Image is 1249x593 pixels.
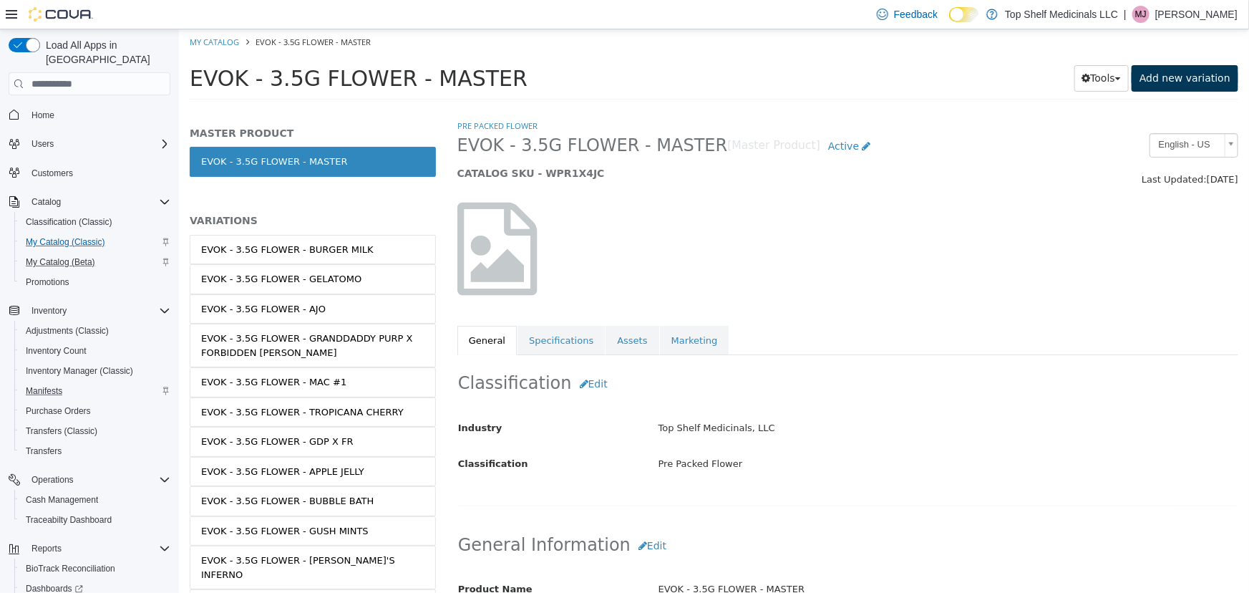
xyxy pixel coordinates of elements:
button: Home [3,104,176,125]
span: Purchase Orders [20,402,170,420]
a: Adjustments (Classic) [20,322,115,339]
div: EVOK - 3.5G FLOWER - GRANDDADDY PURP X FORBIDDEN [PERSON_NAME] [22,302,246,330]
span: Traceabilty Dashboard [26,514,112,526]
span: Catalog [31,196,61,208]
button: Inventory [3,301,176,321]
div: EVOK - 3.5G FLOWER - GDP X FR [22,405,175,420]
div: EVOK - 3.5G FLOWER - AJO [22,273,147,287]
input: Dark Mode [949,7,979,22]
button: Catalog [3,192,176,212]
span: Cash Management [20,491,170,508]
span: Classification (Classic) [26,216,112,228]
button: Reports [26,540,67,557]
button: Operations [3,470,176,490]
a: Customers [26,165,79,182]
button: Cash Management [14,490,176,510]
button: Transfers (Classic) [14,421,176,441]
button: Adjustments (Classic) [14,321,176,341]
span: Reports [31,543,62,554]
a: Assets [427,296,480,327]
span: Operations [31,474,74,486]
button: My Catalog (Beta) [14,252,176,272]
h5: MASTER PRODUCT [11,97,257,110]
span: Promotions [20,274,170,291]
a: Transfers (Classic) [20,423,103,440]
a: Inventory Manager (Classic) [20,362,139,380]
span: EVOK - 3.5G FLOWER - MASTER [11,37,349,62]
span: Operations [26,471,170,488]
a: Specifications [339,296,426,327]
a: BioTrack Reconciliation [20,560,121,577]
div: EVOK - 3.5G FLOWER - MASTER [469,548,1069,573]
span: Customers [26,164,170,182]
span: Product Name [279,554,354,565]
span: Load All Apps in [GEOGRAPHIC_DATA] [40,38,170,67]
a: Classification (Classic) [20,213,118,231]
span: BioTrack Reconciliation [20,560,170,577]
button: Inventory [26,302,72,319]
button: Operations [26,471,79,488]
span: Transfers [20,443,170,460]
span: Feedback [894,7,938,21]
span: Manifests [20,382,170,400]
button: Edit [452,503,495,530]
span: Cash Management [26,494,98,506]
a: Inventory Count [20,342,92,360]
span: BioTrack Reconciliation [26,563,115,574]
span: Inventory Count [20,342,170,360]
a: Transfers [20,443,67,460]
div: EVOK - 3.5G FLOWER - MAC #1 [22,346,167,360]
button: BioTrack Reconciliation [14,559,176,579]
p: [PERSON_NAME] [1155,6,1238,23]
span: Inventory [26,302,170,319]
a: Cash Management [20,491,104,508]
div: EVOK - 3.5G FLOWER - BUBBLE BATH [22,465,195,479]
span: Inventory Manager (Classic) [20,362,170,380]
button: Users [26,135,59,153]
button: Tools [895,36,951,62]
button: Inventory Manager (Classic) [14,361,176,381]
button: Inventory Count [14,341,176,361]
span: Customers [31,168,73,179]
button: Catalog [26,193,67,211]
button: Promotions [14,272,176,292]
button: Manifests [14,381,176,401]
button: Classification (Classic) [14,212,176,232]
button: Customers [3,163,176,183]
span: Inventory [31,305,67,317]
div: EVOK - 3.5G FLOWER - TROPICANA CHERRY [22,376,225,390]
span: My Catalog (Beta) [26,256,95,268]
span: Users [31,138,54,150]
span: Dark Mode [949,22,950,23]
span: Home [26,105,170,123]
span: Classification [279,429,349,440]
span: Home [31,110,54,121]
button: Edit [393,342,437,368]
h2: Classification [279,342,1059,368]
div: EVOK - 3.5G FLOWER - GELATOMO [22,243,183,257]
a: Marketing [481,296,550,327]
span: Users [26,135,170,153]
div: EVOK - 3.5G FLOWER - BURGER MILK [22,213,195,228]
a: My Catalog (Classic) [20,233,111,251]
div: Pre Packed Flower [469,423,1069,448]
span: Inventory Count [26,345,87,357]
span: Manifests [26,385,62,397]
span: Purchase Orders [26,405,91,417]
div: EVOK - 3.5G FLOWER - GUSH MINTS [22,495,190,509]
div: Top Shelf Medicinals, LLC [469,387,1069,412]
span: Classification (Classic) [20,213,170,231]
span: Transfers (Classic) [20,423,170,440]
p: | [1124,6,1127,23]
span: Last Updated: [963,145,1028,155]
a: My Catalog [11,7,60,18]
span: Industry [279,393,324,404]
span: Active [649,111,680,122]
p: Top Shelf Medicinals LLC [1005,6,1118,23]
span: Promotions [26,276,69,288]
span: Reports [26,540,170,557]
a: EVOK - 3.5G FLOWER - MASTER [11,117,257,148]
span: EVOK - 3.5G FLOWER - MASTER [77,7,192,18]
span: Transfers [26,445,62,457]
span: My Catalog (Classic) [20,233,170,251]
